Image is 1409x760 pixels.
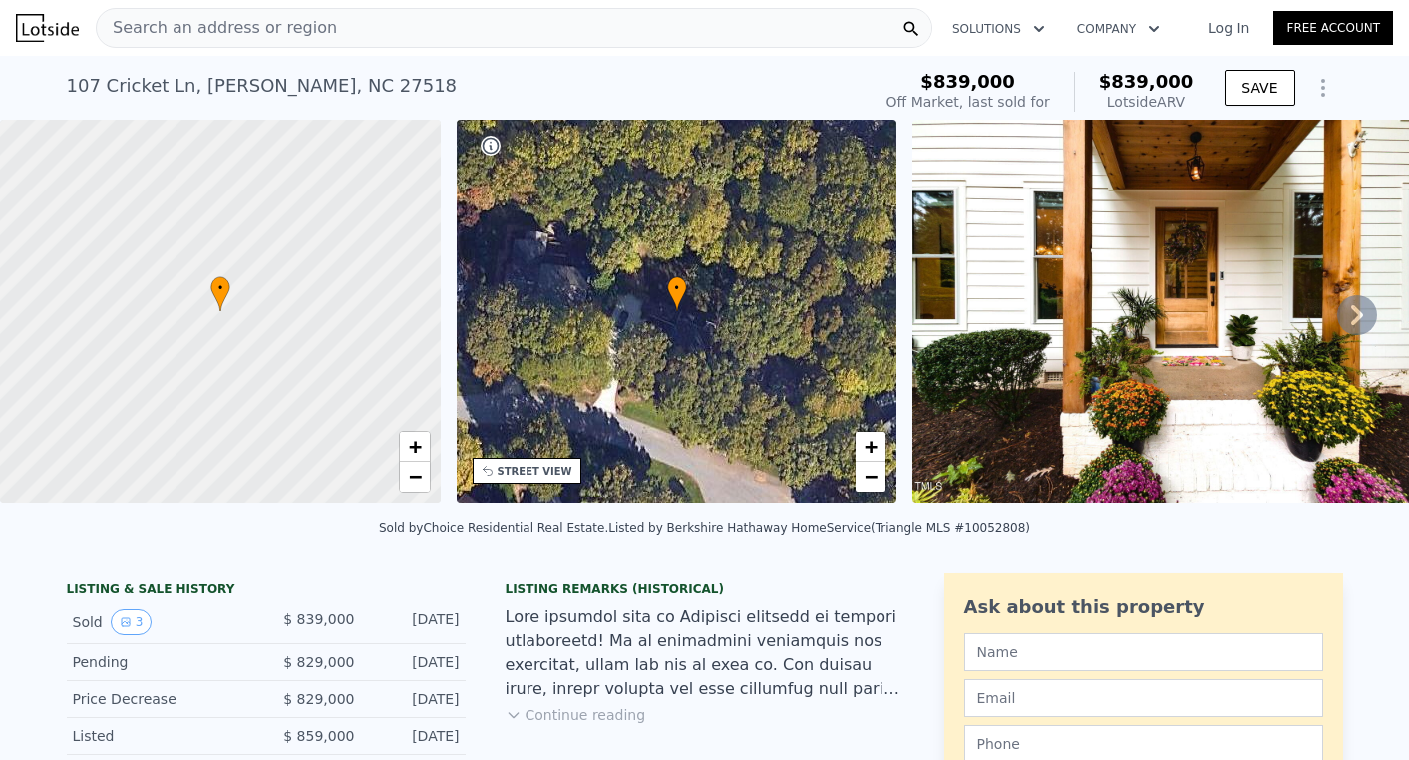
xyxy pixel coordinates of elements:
div: • [667,276,687,311]
a: Zoom out [856,462,885,492]
span: • [667,279,687,297]
span: $ 839,000 [283,611,354,627]
img: Lotside [16,14,79,42]
span: $ 829,000 [283,691,354,707]
span: + [408,434,421,459]
div: Listing Remarks (Historical) [506,581,904,597]
a: Zoom in [400,432,430,462]
div: Ask about this property [964,593,1323,621]
div: LISTING & SALE HISTORY [67,581,466,601]
span: $ 859,000 [283,728,354,744]
div: 107 Cricket Ln , [PERSON_NAME] , NC 27518 [67,72,458,100]
div: • [210,276,230,311]
button: View historical data [111,609,153,635]
button: Company [1061,11,1176,47]
div: Listed [73,726,250,746]
a: Zoom out [400,462,430,492]
a: Free Account [1273,11,1393,45]
button: Show Options [1303,68,1343,108]
input: Name [964,633,1323,671]
button: SAVE [1225,70,1294,106]
span: $839,000 [1099,71,1194,92]
span: + [865,434,878,459]
input: Email [964,679,1323,717]
div: [DATE] [371,726,460,746]
div: Off Market, last sold for [886,92,1050,112]
span: $ 829,000 [283,654,354,670]
div: Price Decrease [73,689,250,709]
span: − [408,464,421,489]
div: [DATE] [371,652,460,672]
a: Zoom in [856,432,885,462]
div: Pending [73,652,250,672]
span: • [210,279,230,297]
span: Search an address or region [97,16,337,40]
div: STREET VIEW [498,464,572,479]
button: Continue reading [506,705,646,725]
div: [DATE] [371,689,460,709]
div: Lore ipsumdol sita co Adipisci elitsedd ei tempori utlaboreetd! Ma al enimadmini veniamquis nos e... [506,605,904,701]
button: Solutions [936,11,1061,47]
a: Log In [1184,18,1273,38]
div: [DATE] [371,609,460,635]
div: Sold by Choice Residential Real Estate . [379,521,608,535]
div: Lotside ARV [1099,92,1194,112]
div: Listed by Berkshire Hathaway HomeService (Triangle MLS #10052808) [608,521,1030,535]
span: $839,000 [920,71,1015,92]
div: Sold [73,609,250,635]
span: − [865,464,878,489]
